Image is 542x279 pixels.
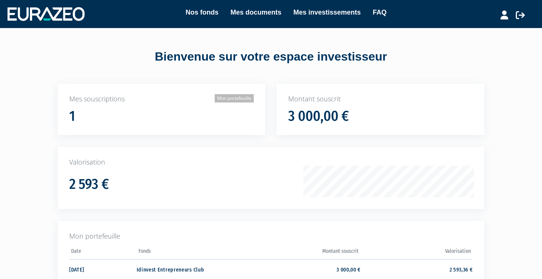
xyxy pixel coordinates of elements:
td: 3 000,00 € [249,259,360,279]
h1: 2 593 € [69,177,109,192]
th: Fonds [137,246,249,260]
p: Mon portefeuille [69,232,473,241]
p: Mes souscriptions [69,94,254,104]
td: 2 593,36 € [361,259,473,279]
td: Idinvest Entrepreneurs Club [137,259,249,279]
div: Bienvenue sur votre espace investisseur [41,48,501,65]
td: [DATE] [69,259,137,279]
h1: 1 [69,108,75,124]
th: Date [69,246,137,260]
p: Valorisation [69,157,473,167]
a: FAQ [373,7,387,18]
h1: 3 000,00 € [288,108,349,124]
img: 1732889491-logotype_eurazeo_blanc_rvb.png [7,7,85,21]
p: Montant souscrit [288,94,473,104]
a: Mes investissements [293,7,361,18]
a: Mon portefeuille [215,94,254,102]
th: Valorisation [361,246,473,260]
th: Montant souscrit [249,246,360,260]
a: Nos fonds [186,7,219,18]
a: Mes documents [231,7,281,18]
